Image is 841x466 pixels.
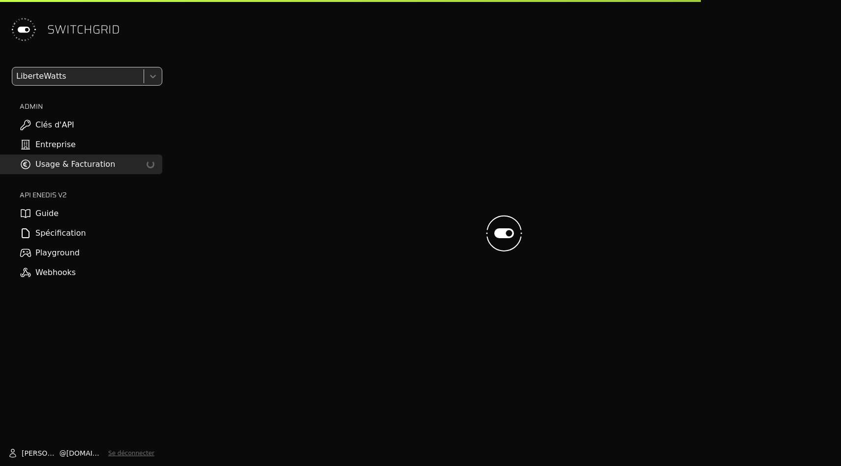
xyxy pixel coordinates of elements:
[66,448,104,458] span: [DOMAIN_NAME]
[8,14,39,45] img: Switchgrid Logo
[108,449,154,457] button: Se déconnecter
[146,160,155,169] div: loading
[60,448,66,458] span: @
[22,448,60,458] span: [PERSON_NAME]
[20,190,162,200] h2: API ENEDIS v2
[20,101,162,111] h2: ADMIN
[47,22,120,37] span: SWITCHGRID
